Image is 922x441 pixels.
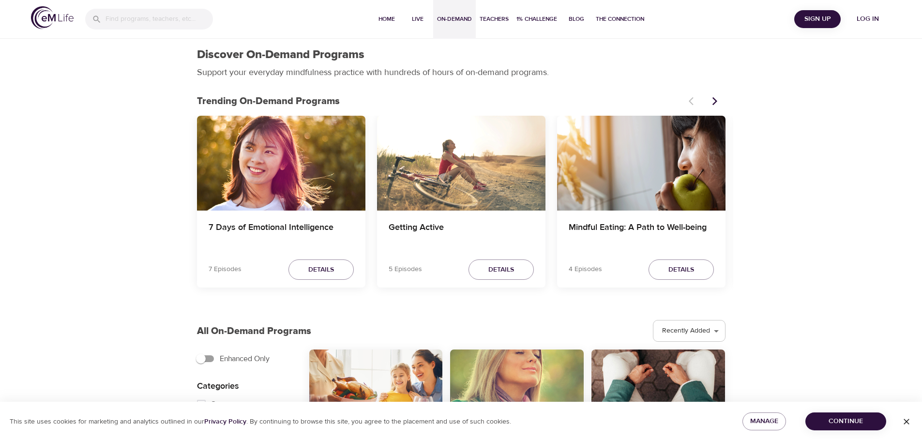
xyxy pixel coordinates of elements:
span: Blog [565,14,588,24]
span: Teachers [480,14,509,24]
span: Manage [750,415,778,427]
button: Getting Active [377,116,545,211]
span: 1% Challenge [516,14,557,24]
button: Manage [742,412,786,430]
button: Continue [805,412,886,430]
span: Enhanced Only [220,353,270,365]
span: On-Demand [437,14,472,24]
a: Privacy Policy [204,417,246,426]
button: Mindful Eating: A Path to Well-being [557,116,726,211]
p: Trending On-Demand Programs [197,94,683,108]
p: 5 Episodes [389,264,422,274]
button: Details [649,259,714,280]
button: 7 Days of Emotional Intelligence [197,116,365,211]
span: Stress [211,398,232,410]
h4: Getting Active [389,222,534,245]
input: Find programs, teachers, etc... [106,9,213,30]
p: 4 Episodes [569,264,602,274]
h1: Discover On-Demand Programs [197,48,364,62]
p: 7 Episodes [209,264,242,274]
span: Continue [813,415,878,427]
button: Body Scan [591,350,725,425]
img: logo [31,6,74,29]
span: Home [375,14,398,24]
p: Categories [197,380,294,393]
button: Details [469,259,534,280]
button: All-Around Appreciation [309,350,443,425]
span: Sign Up [798,13,837,25]
h4: 7 Days of Emotional Intelligence [209,222,354,245]
span: Live [406,14,429,24]
button: Sign Up [794,10,841,28]
span: Details [488,264,514,276]
button: Awareness of Breathing [450,350,584,425]
span: Log in [848,13,887,25]
h4: Mindful Eating: A Path to Well-being [569,222,714,245]
button: Next items [704,91,726,112]
span: Details [308,264,334,276]
button: Details [288,259,354,280]
p: All On-Demand Programs [197,324,311,338]
span: The Connection [596,14,644,24]
span: Details [668,264,694,276]
button: Log in [845,10,891,28]
p: Support your everyday mindfulness practice with hundreds of hours of on-demand programs. [197,66,560,79]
